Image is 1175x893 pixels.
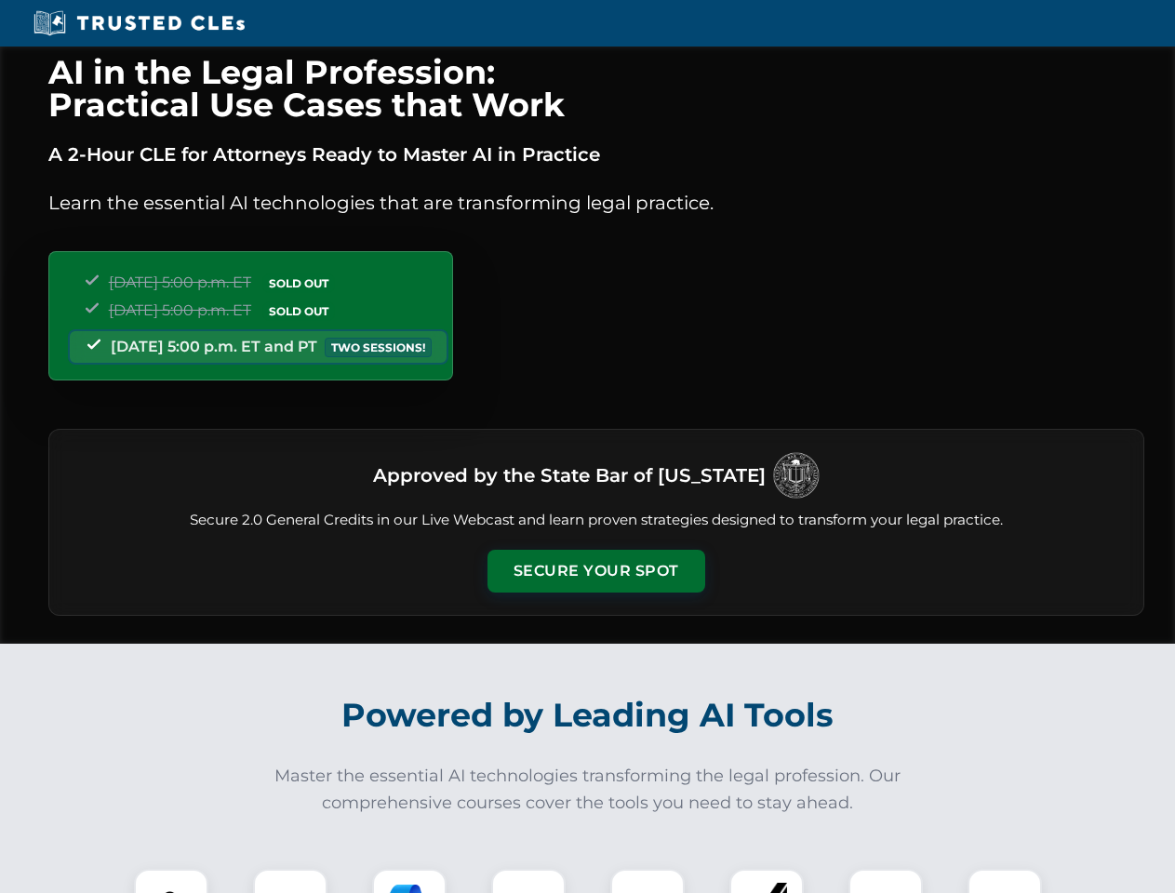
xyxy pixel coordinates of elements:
p: Learn the essential AI technologies that are transforming legal practice. [48,188,1144,218]
button: Secure Your Spot [487,550,705,593]
h2: Powered by Leading AI Tools [73,683,1103,748]
p: Secure 2.0 General Credits in our Live Webcast and learn proven strategies designed to transform ... [72,510,1121,531]
span: [DATE] 5:00 p.m. ET [109,273,251,291]
span: SOLD OUT [262,301,335,321]
img: Trusted CLEs [28,9,250,37]
span: [DATE] 5:00 p.m. ET [109,301,251,319]
h1: AI in the Legal Profession: Practical Use Cases that Work [48,56,1144,121]
span: SOLD OUT [262,273,335,293]
h3: Approved by the State Bar of [US_STATE] [373,459,766,492]
p: Master the essential AI technologies transforming the legal profession. Our comprehensive courses... [262,763,914,817]
img: Logo [773,452,820,499]
p: A 2-Hour CLE for Attorneys Ready to Master AI in Practice [48,140,1144,169]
